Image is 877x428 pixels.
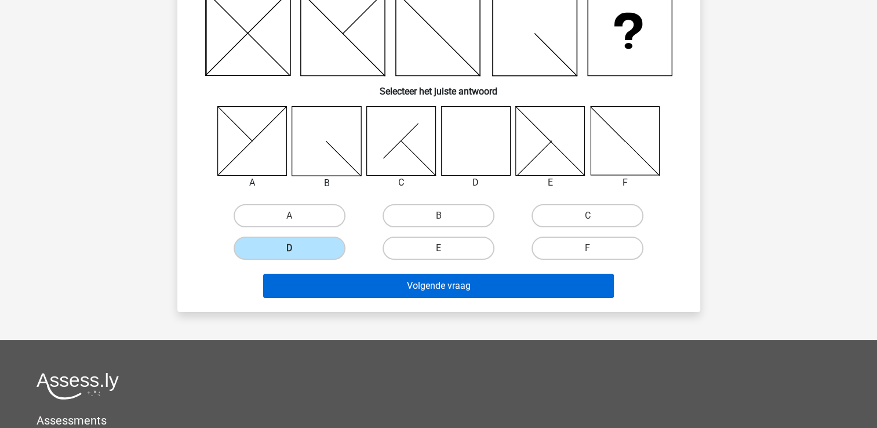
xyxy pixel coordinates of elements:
[196,77,682,97] h6: Selecteer het juiste antwoord
[37,414,840,427] h5: Assessments
[581,176,669,190] div: F
[432,176,520,190] div: D
[532,204,643,227] label: C
[283,176,370,190] div: B
[234,204,345,227] label: A
[383,237,494,260] label: E
[209,176,296,190] div: A
[234,237,345,260] label: D
[37,372,119,400] img: Assessly logo
[263,274,614,298] button: Volgende vraag
[358,176,445,190] div: C
[507,176,594,190] div: E
[383,204,494,227] label: B
[532,237,643,260] label: F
